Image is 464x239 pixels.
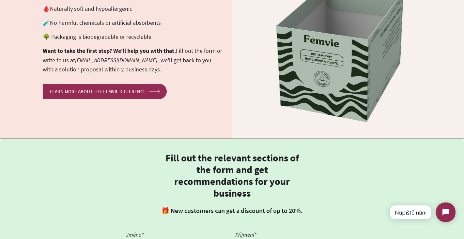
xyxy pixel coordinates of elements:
em: [EMAIL_ADDRESS][DOMAIN_NAME] [75,56,157,64]
p: Naturally soft and hypoallergenic [43,4,222,13]
p: 🌳 Packaging is biodegradable or recyclable [43,32,222,41]
h2: Fill out the relevant sections of the form and get recommendations for your business [159,152,305,199]
p: Fill out the form or write to us at - we'll get back to you with a solution proposal within 2 bus... [43,46,222,74]
a: LEARN MORE ABOUT THE FEMVIE DIFFERENCE [43,84,167,99]
strong: 🧪 [43,19,50,26]
span: 🎁 New customers can get a discount of up to 20%. [70,205,394,216]
iframe: Tidio Chat [384,197,461,228]
p: No harmful chemicals or artificial absorbents [43,18,222,27]
strong: Want to take the first step? We'll help you with that. [43,47,176,54]
strong: 🩸 [43,5,50,12]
